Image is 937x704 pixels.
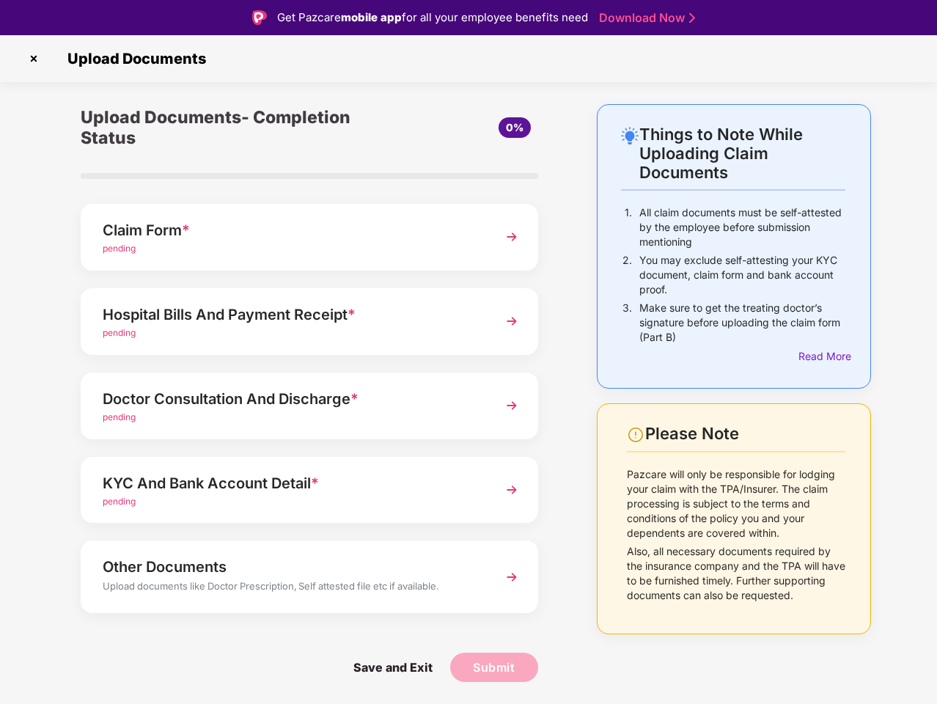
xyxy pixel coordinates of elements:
[103,472,482,495] div: KYC And Bank Account Detail
[450,653,538,682] button: Submit
[639,301,845,345] p: Make sure to get the treating doctor’s signature before uploading the claim form (Part B)
[277,9,588,26] div: Get Pazcare for all your employee benefits need
[103,243,136,254] span: pending
[499,392,525,419] img: svg+xml;base64,PHN2ZyBpZD0iTmV4dCIgeG1sbnM9Imh0dHA6Ly93d3cudzMub3JnLzIwMDAvc3ZnIiB3aWR0aD0iMzYiIG...
[53,50,213,67] span: Upload Documents
[599,10,691,26] a: Download Now
[499,224,525,250] img: svg+xml;base64,PHN2ZyBpZD0iTmV4dCIgeG1sbnM9Imh0dHA6Ly93d3cudzMub3JnLzIwMDAvc3ZnIiB3aWR0aD0iMzYiIG...
[798,348,845,364] div: Read More
[103,327,136,338] span: pending
[339,653,447,682] span: Save and Exit
[81,104,386,151] div: Upload Documents- Completion Status
[103,496,136,507] span: pending
[103,387,482,411] div: Doctor Consultation And Discharge
[499,564,525,590] img: svg+xml;base64,PHN2ZyBpZD0iTmV4dCIgeG1sbnM9Imh0dHA6Ly93d3cudzMub3JnLzIwMDAvc3ZnIiB3aWR0aD0iMzYiIG...
[499,308,525,334] img: svg+xml;base64,PHN2ZyBpZD0iTmV4dCIgeG1sbnM9Imh0dHA6Ly93d3cudzMub3JnLzIwMDAvc3ZnIiB3aWR0aD0iMzYiIG...
[639,125,845,182] div: Things to Note While Uploading Claim Documents
[103,555,482,579] div: Other Documents
[621,127,639,144] img: svg+xml;base64,PHN2ZyB4bWxucz0iaHR0cDovL3d3dy53My5vcmcvMjAwMC9zdmciIHdpZHRoPSIyNC4wOTMiIGhlaWdodD...
[627,467,845,540] p: Pazcare will only be responsible for lodging your claim with the TPA/Insurer. The claim processin...
[627,426,644,444] img: svg+xml;base64,PHN2ZyBpZD0iV2FybmluZ18tXzI0eDI0IiBkYXRhLW5hbWU9Ildhcm5pbmcgLSAyNHgyNCIgeG1sbnM9Im...
[625,205,632,249] p: 1.
[499,477,525,503] img: svg+xml;base64,PHN2ZyBpZD0iTmV4dCIgeG1sbnM9Imh0dHA6Ly93d3cudzMub3JnLzIwMDAvc3ZnIiB3aWR0aD0iMzYiIG...
[639,205,845,249] p: All claim documents must be self-attested by the employee before submission mentioning
[103,303,482,326] div: Hospital Bills And Payment Receipt
[622,301,632,345] p: 3.
[627,544,845,603] p: Also, all necessary documents required by the insurance company and the TPA will have to be furni...
[103,579,482,598] div: Upload documents like Doctor Prescription, Self attested file etc if available.
[103,219,482,242] div: Claim Form
[622,253,632,297] p: 2.
[689,10,695,26] img: Stroke
[252,10,267,25] img: Logo
[506,121,523,133] span: 0%
[341,10,402,24] strong: mobile app
[22,47,45,70] img: svg+xml;base64,PHN2ZyBpZD0iQ3Jvc3MtMzJ4MzIiIHhtbG5zPSJodHRwOi8vd3d3LnczLm9yZy8yMDAwL3N2ZyIgd2lkdG...
[103,411,136,422] span: pending
[639,253,845,297] p: You may exclude self-attesting your KYC document, claim form and bank account proof.
[645,424,845,444] div: Please Note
